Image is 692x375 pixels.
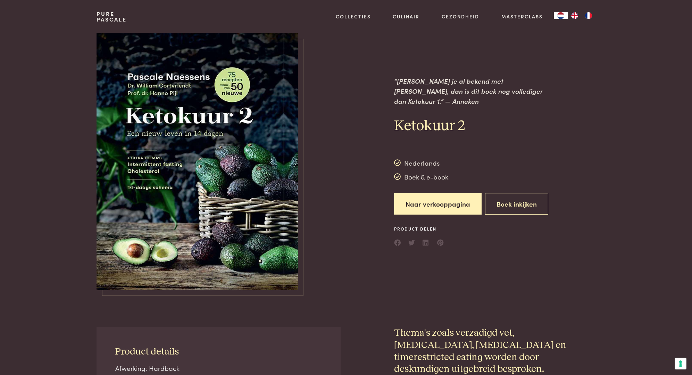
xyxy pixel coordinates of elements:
[394,327,595,375] h3: Thema's zoals verzadigd vet, [MEDICAL_DATA], [MEDICAL_DATA] en timerestricted eating worden door ...
[554,12,568,19] a: NL
[582,12,595,19] a: FR
[501,13,543,20] a: Masterclass
[336,13,371,20] a: Collecties
[568,12,582,19] a: EN
[115,347,179,357] span: Product details
[97,11,127,22] a: PurePascale
[394,172,449,182] div: Boek & e-book
[394,117,553,135] h2: Ketokuur 2
[554,12,595,19] aside: Language selected: Nederlands
[394,158,449,168] div: Nederlands
[393,13,419,20] a: Culinair
[675,358,686,369] button: Uw voorkeuren voor toestemming voor trackingtechnologieën
[568,12,595,19] ul: Language list
[97,33,298,290] img: https://admin.purepascale.com/wp-content/uploads/2022/12/pascale-naessens-ketokuur-2.jpeg
[442,13,479,20] a: Gezondheid
[485,193,548,215] button: Boek inkijken
[554,12,568,19] div: Language
[394,226,444,232] span: Product delen
[394,76,553,106] p: “[PERSON_NAME] je al bekend met [PERSON_NAME], dan is dit boek nog vollediger dan Ketokuur 1.” — ...
[394,193,482,215] a: Naar verkooppagina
